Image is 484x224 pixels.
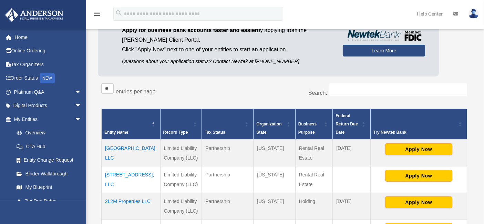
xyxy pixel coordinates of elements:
span: Organization State [256,122,281,135]
a: Platinum Q&Aarrow_drop_down [5,85,92,99]
td: Partnership [202,166,254,193]
td: [DATE] [333,140,371,166]
span: Tax Status [205,130,225,135]
th: Federal Return Due Date: Activate to sort [333,109,371,140]
button: Apply Now [385,170,452,182]
div: NEW [40,73,55,83]
td: Limited Liability Company (LLC) [160,140,202,166]
th: Record Type: Activate to sort [160,109,202,140]
th: Organization State: Activate to sort [254,109,296,140]
td: 2L2M Properties LLC [102,193,161,220]
a: Home [5,30,92,44]
p: by applying from the [PERSON_NAME] Client Portal. [122,26,332,45]
a: My Entitiesarrow_drop_down [5,112,89,126]
a: menu [93,12,101,18]
button: Apply Now [385,196,452,208]
td: [GEOGRAPHIC_DATA], LLC [102,140,161,166]
th: Try Newtek Bank : Activate to sort [370,109,467,140]
img: NewtekBankLogoSM.png [346,30,422,41]
td: Holding [295,193,332,220]
a: Entity Change Request [10,153,89,167]
td: [US_STATE] [254,140,296,166]
span: arrow_drop_down [75,99,89,113]
td: Rental Real Estate [295,166,332,193]
a: Tax Organizers [5,58,92,71]
label: entries per page [116,89,156,94]
td: Partnership [202,193,254,220]
th: Entity Name: Activate to invert sorting [102,109,161,140]
img: Anderson Advisors Platinum Portal [3,8,65,22]
a: Tax Due Dates [10,194,89,208]
a: Order StatusNEW [5,71,92,85]
th: Business Purpose: Activate to sort [295,109,332,140]
td: Partnership [202,140,254,166]
button: Apply Now [385,143,452,155]
a: Digital Productsarrow_drop_down [5,99,92,113]
img: User Pic [468,9,479,19]
p: Click "Apply Now" next to one of your entities to start an application. [122,45,332,54]
span: arrow_drop_down [75,112,89,126]
td: [US_STATE] [254,193,296,220]
label: Search: [308,90,327,96]
span: Business Purpose [298,122,317,135]
a: Binder Walkthrough [10,167,89,181]
span: Record Type [163,130,188,135]
a: CTA Hub [10,140,89,153]
td: Limited Liability Company (LLC) [160,166,202,193]
a: Online Ordering [5,44,92,58]
span: Federal Return Due Date [336,113,358,135]
a: Overview [10,126,85,140]
td: [DATE] [333,193,371,220]
span: Entity Name [104,130,128,135]
p: Questions about your application status? Contact Newtek at [PHONE_NUMBER] [122,57,332,66]
span: arrow_drop_down [75,85,89,99]
td: [STREET_ADDRESS], LLC [102,166,161,193]
div: Try Newtek Bank [373,128,456,136]
span: Apply for business bank accounts faster and easier [122,27,257,33]
i: search [115,9,123,17]
i: menu [93,10,101,18]
td: Limited Liability Company (LLC) [160,193,202,220]
td: Rental Real Estate [295,140,332,166]
a: Learn More [343,45,425,57]
th: Tax Status: Activate to sort [202,109,254,140]
a: My Blueprint [10,181,89,194]
td: [US_STATE] [254,166,296,193]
